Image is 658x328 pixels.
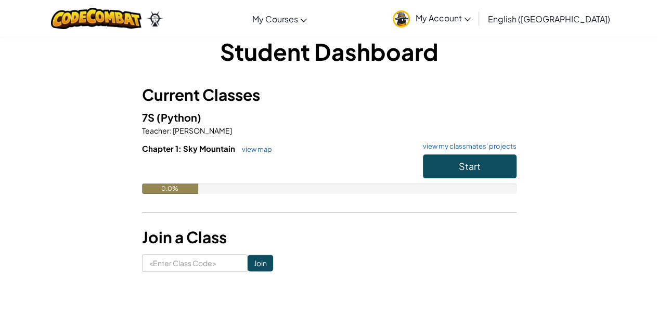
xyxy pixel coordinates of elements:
[142,254,248,272] input: <Enter Class Code>
[248,255,273,271] input: Join
[393,10,410,28] img: avatar
[157,111,201,124] span: (Python)
[142,111,157,124] span: 7S
[172,126,232,135] span: [PERSON_NAME]
[142,183,198,194] div: 0.0%
[252,14,298,24] span: My Courses
[487,14,610,24] span: English ([GEOGRAPHIC_DATA])
[142,143,237,153] span: Chapter 1: Sky Mountain
[142,35,517,68] h1: Student Dashboard
[237,145,272,153] a: view map
[388,2,476,35] a: My Account
[247,5,312,33] a: My Courses
[142,83,517,107] h3: Current Classes
[459,160,481,172] span: Start
[142,226,517,249] h3: Join a Class
[147,11,163,27] img: Ozaria
[415,12,471,23] span: My Account
[423,154,517,178] button: Start
[418,143,517,150] a: view my classmates' projects
[142,126,170,135] span: Teacher
[170,126,172,135] span: :
[482,5,615,33] a: English ([GEOGRAPHIC_DATA])
[51,8,142,29] img: CodeCombat logo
